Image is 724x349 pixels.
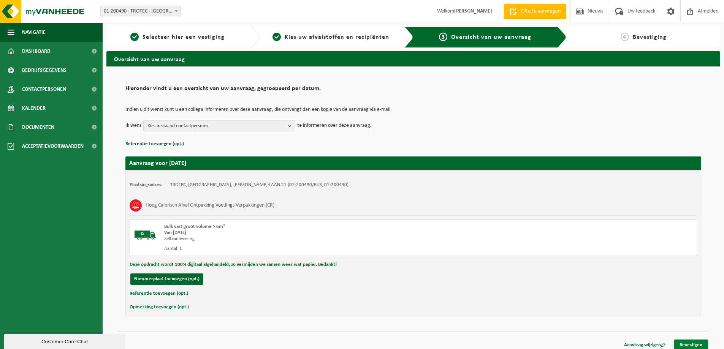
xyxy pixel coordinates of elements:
strong: Van [DATE] [164,230,186,235]
p: Indien u dit wenst kunt u een collega informeren over deze aanvraag, die ontvangt dan een kopie v... [125,107,701,112]
div: Zelfaanlevering [164,236,444,242]
span: Overzicht van uw aanvraag [451,34,531,40]
span: Contactpersonen [22,80,66,99]
h3: Hoog Calorisch Afval Ontpakking Voedings Verpakkingen (CR) [146,199,274,212]
span: 2 [272,33,281,41]
a: 1Selecteer hier een vestiging [110,33,245,42]
button: Nummerplaat toevoegen (opt.) [130,273,203,285]
span: Kalender [22,99,46,118]
h2: Hieronder vindt u een overzicht van uw aanvraag, gegroepeerd per datum. [125,85,701,96]
span: Dashboard [22,42,51,61]
a: 2Kies uw afvalstoffen en recipiënten [264,33,398,42]
strong: [PERSON_NAME] [454,8,492,14]
strong: Aanvraag voor [DATE] [129,160,186,166]
span: Acceptatievoorwaarden [22,137,84,156]
span: 4 [621,33,629,41]
p: te informeren over deze aanvraag. [297,120,372,131]
span: Bulk vast groot volume > 6m³ [164,224,225,229]
span: Bedrijfsgegevens [22,61,67,80]
span: Bevestiging [633,34,667,40]
span: Documenten [22,118,54,137]
span: 01-200490 - TROTEC - VEURNE [101,6,180,17]
strong: Plaatsingsadres: [130,182,163,187]
h2: Overzicht van uw aanvraag [106,51,720,66]
iframe: chat widget [4,332,127,349]
span: 01-200490 - TROTEC - VEURNE [100,6,181,17]
button: Opmerking toevoegen (opt.) [130,302,189,312]
span: Navigatie [22,23,46,42]
div: Aantal: 1 [164,246,444,252]
span: 1 [130,33,139,41]
button: Kies bestaand contactpersoon [143,120,295,131]
span: Kies uw afvalstoffen en recipiënten [285,34,389,40]
button: Deze opdracht wordt 100% digitaal afgehandeld, zo vermijden we samen weer wat papier. Bedankt! [130,260,337,270]
span: Offerte aanvragen [519,8,562,15]
span: Kies bestaand contactpersoon [147,120,285,132]
td: TROTEC, [GEOGRAPHIC_DATA], [PERSON_NAME]-LAAN 21 (01-200490/BUS, 01-200490) [170,182,349,188]
span: 3 [439,33,447,41]
button: Referentie toevoegen (opt.) [130,289,188,298]
p: Ik wens [125,120,141,131]
a: Offerte aanvragen [504,4,566,19]
button: Referentie toevoegen (opt.) [125,139,184,149]
img: BL-SO-LV.png [134,224,157,246]
span: Selecteer hier een vestiging [143,34,225,40]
